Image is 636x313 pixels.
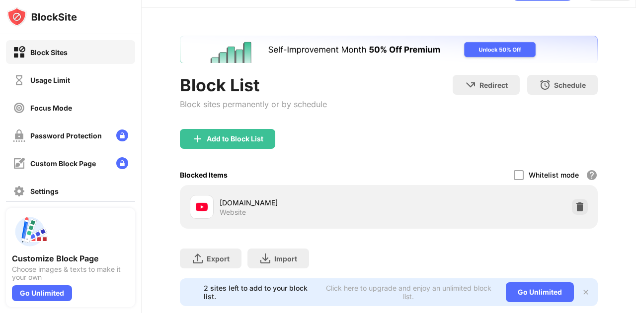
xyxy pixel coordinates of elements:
div: 2 sites left to add to your block list. [204,284,317,301]
img: lock-menu.svg [116,129,128,141]
div: Focus Mode [30,104,72,112]
div: Block sites permanently or by schedule [180,99,327,109]
img: time-usage-off.svg [13,74,25,86]
div: Click here to upgrade and enjoy an unlimited block list. [323,284,494,301]
img: customize-block-page-off.svg [13,157,25,170]
div: Go Unlimited [12,285,72,301]
img: logo-blocksite.svg [7,7,77,27]
div: Choose images & texts to make it your own [12,265,129,281]
div: Block Sites [30,48,68,57]
div: Block List [180,75,327,95]
div: Redirect [479,81,508,89]
div: Settings [30,187,59,195]
img: block-on.svg [13,46,25,59]
div: Website [220,208,246,217]
div: Import [274,254,297,263]
iframe: Banner [180,36,598,63]
img: focus-off.svg [13,102,25,114]
div: Go Unlimited [506,282,574,302]
div: Whitelist mode [529,171,579,179]
img: password-protection-off.svg [13,129,25,142]
div: Schedule [554,81,586,89]
div: Custom Block Page [30,159,96,168]
div: Add to Block List [207,135,263,143]
img: x-button.svg [582,288,590,296]
div: Export [207,254,230,263]
div: Usage Limit [30,76,70,84]
img: settings-off.svg [13,185,25,197]
div: Password Protection [30,131,102,140]
img: favicons [196,201,208,213]
img: push-custom-page.svg [12,214,48,250]
div: Customize Block Page [12,253,129,263]
img: lock-menu.svg [116,157,128,169]
div: [DOMAIN_NAME] [220,197,389,208]
div: Blocked Items [180,171,228,179]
